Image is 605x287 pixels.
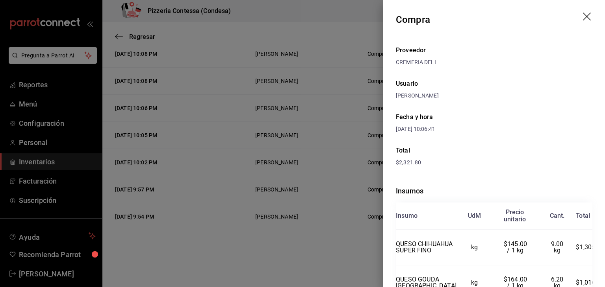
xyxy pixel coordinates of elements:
button: drag [583,13,592,22]
td: QUESO CHIHUAHUA SUPER FINO [396,230,457,265]
td: kg [457,230,492,265]
div: [PERSON_NAME] [396,92,592,100]
div: Proveedor [396,46,592,55]
div: Compra [396,13,430,27]
div: [DATE] 10:06:41 [396,125,494,133]
div: CREMERIA DELI [396,58,592,66]
div: Usuario [396,79,592,88]
div: Insumo [396,212,418,219]
div: UdM [468,212,481,219]
span: $2,321.80 [396,159,421,166]
span: 9.00 kg [551,240,565,254]
span: $145.00 / 1 kg [504,240,529,254]
div: Insumos [396,186,592,196]
div: Precio unitario [504,209,526,223]
span: $1,305.00 [576,243,604,251]
div: Total [396,146,592,155]
div: Total [576,212,590,219]
span: $1,016.80 [576,279,604,286]
div: Cant. [550,212,565,219]
div: Fecha y hora [396,112,494,122]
